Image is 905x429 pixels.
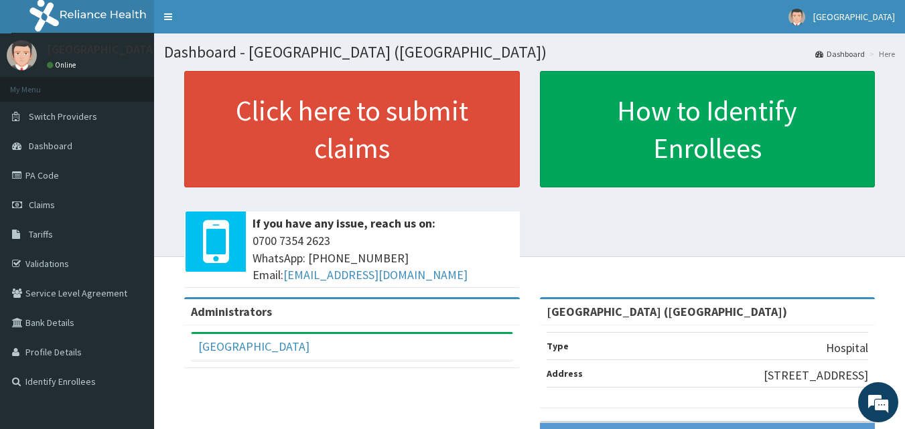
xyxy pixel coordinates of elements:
p: [STREET_ADDRESS] [764,367,868,384]
img: User Image [7,40,37,70]
img: User Image [788,9,805,25]
a: Online [47,60,79,70]
span: [GEOGRAPHIC_DATA] [813,11,895,23]
p: [GEOGRAPHIC_DATA] [47,44,157,56]
p: Hospital [826,339,868,357]
strong: [GEOGRAPHIC_DATA] ([GEOGRAPHIC_DATA]) [547,304,787,319]
span: Switch Providers [29,110,97,122]
a: [EMAIL_ADDRESS][DOMAIN_NAME] [283,267,468,282]
span: Claims [29,199,55,211]
li: Here [866,48,895,60]
b: Type [547,340,569,352]
b: If you have any issue, reach us on: [253,216,435,231]
a: Dashboard [815,48,865,60]
h1: Dashboard - [GEOGRAPHIC_DATA] ([GEOGRAPHIC_DATA]) [164,44,895,61]
a: How to Identify Enrollees [540,71,876,187]
span: 0700 7354 2623 WhatsApp: [PHONE_NUMBER] Email: [253,232,513,284]
a: [GEOGRAPHIC_DATA] [198,339,309,354]
b: Administrators [191,304,272,319]
span: Tariffs [29,228,53,240]
a: Click here to submit claims [184,71,520,187]
b: Address [547,367,583,379]
span: Dashboard [29,140,72,152]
